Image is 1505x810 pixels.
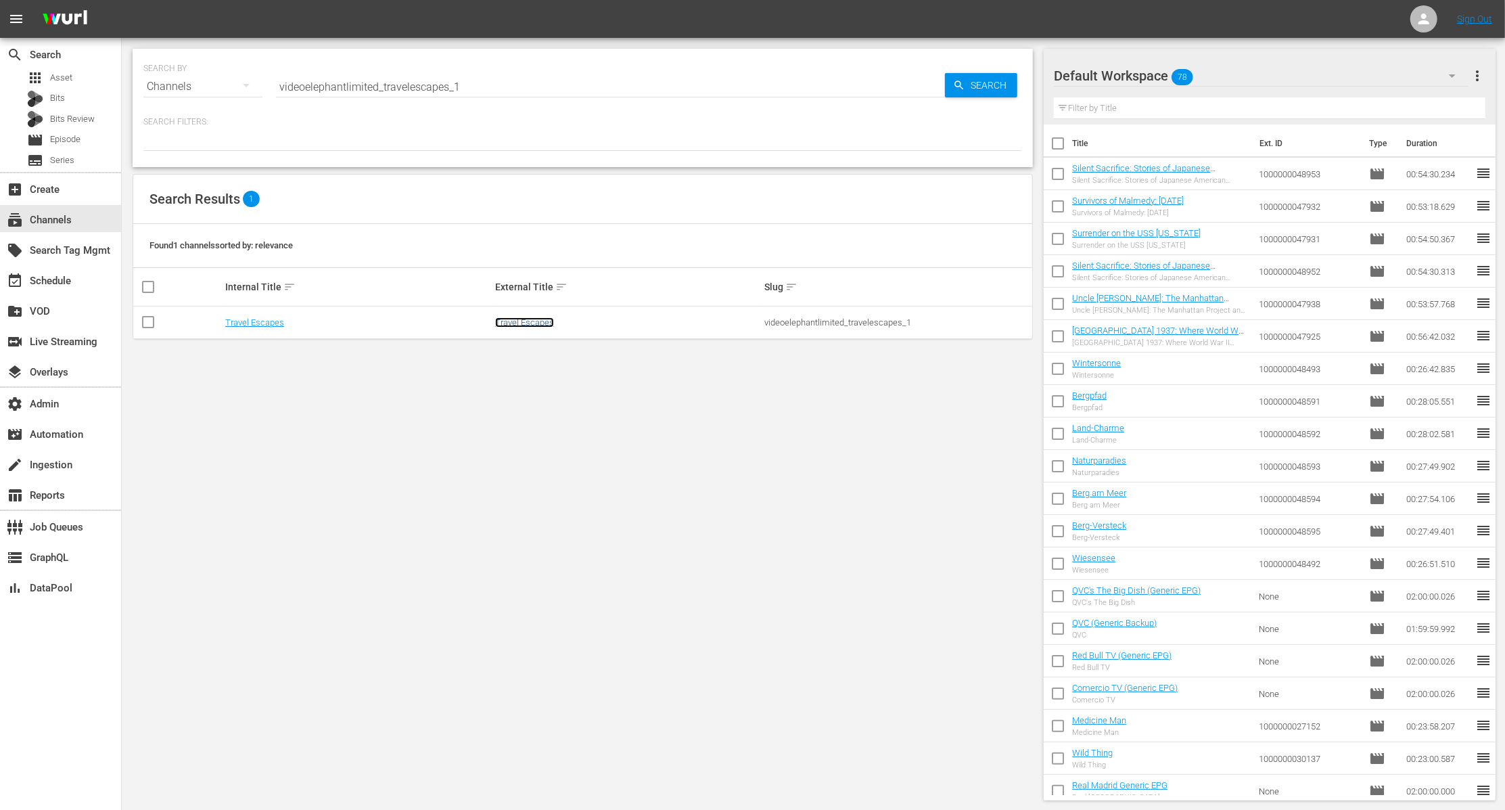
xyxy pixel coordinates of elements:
span: reorder [1475,522,1491,539]
span: Asset [50,71,72,85]
a: Surrender on the USS [US_STATE] [1072,228,1201,238]
th: Type [1361,125,1398,162]
a: Wild Thing [1072,748,1113,758]
a: Bergpfad [1072,390,1107,401]
a: Comercio TV (Generic EPG) [1072,683,1178,693]
span: reorder [1475,263,1491,279]
span: Episode [50,133,80,146]
a: Travel Escapes [495,317,554,328]
a: Berg am Meer [1072,488,1126,498]
span: Episode [27,132,43,148]
td: 1000000048952 [1253,255,1364,288]
span: reorder [1475,230,1491,246]
span: reorder [1475,457,1491,474]
td: 1000000047938 [1253,288,1364,320]
a: Land-Charme [1072,423,1124,433]
td: 01:59:59.992 [1401,612,1475,645]
span: reorder [1475,587,1491,604]
span: reorder [1475,295,1491,311]
span: reorder [1475,652,1491,669]
div: [GEOGRAPHIC_DATA] 1937: Where World War II Began [1072,338,1247,347]
td: 1000000047932 [1253,190,1364,223]
div: Silent Sacrifice: Stories of Japanese American Incarceration - Part 2 [1072,176,1247,185]
div: Berg am Meer [1072,501,1126,510]
div: Wild Thing [1072,761,1113,769]
span: Episode [1369,621,1385,637]
td: 00:23:00.587 [1401,742,1475,775]
div: Bits Review [27,111,43,127]
a: Sign Out [1457,14,1492,24]
td: 1000000048594 [1253,482,1364,515]
td: 00:54:50.367 [1401,223,1475,255]
td: 1000000047931 [1253,223,1364,255]
span: Search [7,47,23,63]
span: 78 [1172,63,1193,91]
span: DataPool [7,580,23,596]
span: reorder [1475,328,1491,344]
div: External Title [495,279,761,295]
span: Channels [7,212,23,228]
span: Live Streaming [7,334,23,350]
span: Search [965,73,1017,97]
span: reorder [1475,360,1491,376]
td: 1000000048591 [1253,385,1364,418]
td: 1000000030137 [1253,742,1364,775]
span: table_chart [7,487,23,503]
span: Episode [1369,166,1385,182]
td: 00:28:05.551 [1401,385,1475,418]
span: Search Tag Mgmt [7,242,23,258]
span: GraphQL [7,549,23,566]
span: Series [27,152,43,168]
div: Medicine Man [1072,728,1126,737]
td: 00:27:54.106 [1401,482,1475,515]
td: 00:53:18.629 [1401,190,1475,223]
a: Survivors of Malmedy: [DATE] [1072,196,1184,206]
div: Default Workspace [1054,57,1468,95]
div: Red Bull TV [1072,663,1172,672]
a: Silent Sacrifice: Stories of Japanese American Incarceration - Part 2 [1072,163,1215,183]
span: settings_input_component [7,519,23,535]
span: Overlays [7,364,23,380]
td: 00:56:42.032 [1401,320,1475,353]
span: Episode [1369,750,1385,767]
span: more_vert [1469,68,1485,84]
span: 1 [243,191,260,207]
span: Episode [1369,588,1385,604]
span: reorder [1475,490,1491,506]
span: Admin [7,396,23,412]
a: [GEOGRAPHIC_DATA] 1937: Where World War II Began [1072,325,1246,346]
div: videoelephantlimited_travelescapes_1 [764,317,1030,328]
a: Silent Sacrifice: Stories of Japanese American Incarceration - Part 1 [1072,261,1215,281]
span: menu [8,11,24,27]
td: None [1253,645,1364,677]
span: Episode [1369,361,1385,377]
td: 1000000048492 [1253,547,1364,580]
a: Travel Escapes [225,317,284,328]
td: 02:00:00.026 [1401,645,1475,677]
span: reorder [1475,685,1491,701]
a: QVC (Generic Backup) [1072,618,1157,628]
div: Internal Title [225,279,491,295]
span: reorder [1475,198,1491,214]
div: Uncle [PERSON_NAME]: The Manhattan Project and Beyond [1072,306,1247,315]
div: Bits [27,91,43,107]
td: 1000000048595 [1253,515,1364,547]
span: reorder [1475,555,1491,571]
span: Episode [1369,198,1385,215]
a: Naturparadies [1072,455,1126,466]
span: VOD [7,303,23,319]
td: None [1253,580,1364,612]
span: Episode [1369,783,1385,799]
a: Wintersonne [1072,358,1121,368]
span: Episode [1369,296,1385,312]
button: Search [945,73,1017,97]
a: QVC's The Big Dish (Generic EPG) [1072,585,1201,595]
td: 00:54:30.234 [1401,158,1475,190]
span: reorder [1475,750,1491,766]
div: Real [GEOGRAPHIC_DATA] [1072,793,1167,802]
div: Wintersonne [1072,371,1121,380]
span: reorder [1475,392,1491,409]
span: Episode [1369,231,1385,247]
div: QVC's The Big Dish [1072,598,1201,607]
a: Medicine Man [1072,715,1126,725]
